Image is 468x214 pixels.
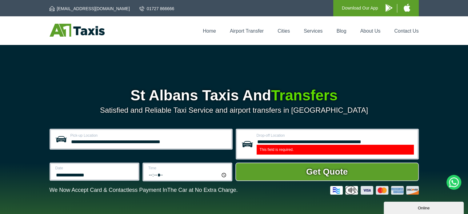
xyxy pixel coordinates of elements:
a: [EMAIL_ADDRESS][DOMAIN_NAME] [50,6,130,12]
a: Services [304,28,322,34]
a: Airport Transfer [230,28,264,34]
a: Contact Us [394,28,418,34]
a: Blog [336,28,346,34]
button: Get Quote [235,163,419,181]
img: A1 Taxis iPhone App [404,4,410,12]
span: Transfers [271,87,338,103]
img: Credit And Debit Cards [330,186,419,195]
label: Drop-off Location [257,134,414,137]
a: About Us [360,28,381,34]
a: Home [203,28,216,34]
label: This field is required. [257,145,414,155]
img: A1 Taxis St Albans LTD [50,24,105,37]
label: Time [148,166,227,170]
a: 01727 866666 [139,6,174,12]
p: Satisfied and Reliable Taxi Service and airport transfers in [GEOGRAPHIC_DATA] [50,106,419,115]
span: The Car at No Extra Charge. [167,187,238,193]
a: Cities [278,28,290,34]
label: Pick-up Location [70,134,228,137]
label: Date [55,166,134,170]
img: A1 Taxis Android App [386,4,392,12]
p: We Now Accept Card & Contactless Payment In [50,187,238,193]
p: Download Our App [342,4,378,12]
h1: St Albans Taxis And [50,88,419,103]
iframe: chat widget [384,200,465,214]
